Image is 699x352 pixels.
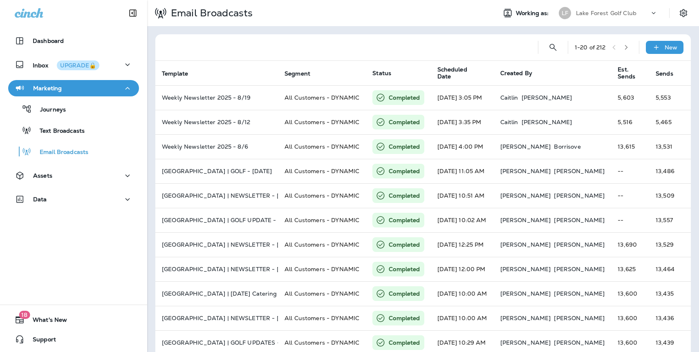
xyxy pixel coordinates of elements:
[431,281,494,306] td: [DATE] 10:00 AM
[611,281,649,306] td: 13,600
[285,216,359,224] span: All Customers - DYNAMIC
[33,196,47,203] p: Data
[649,110,687,134] td: 5,465
[162,339,271,346] p: Lake Forest | GOLF UPDATES - 6/25/25
[618,66,635,80] span: Est. Sends
[162,266,271,272] p: Lake Forest | NEWSLETTER - 7/1/25
[389,143,420,151] p: Completed
[649,257,687,281] td: 13,464
[33,172,52,179] p: Assets
[285,118,359,126] span: All Customers - DYNAMIC
[162,315,271,321] p: Lake Forest | NEWSLETTER - 6/24/25
[19,311,30,319] span: 18
[25,336,56,346] span: Support
[611,159,649,183] td: --
[431,257,494,281] td: [DATE] 12:00 PM
[545,39,561,56] button: Search Email Broadcasts
[389,314,420,322] p: Completed
[31,149,88,156] p: Email Broadcasts
[285,314,359,322] span: All Customers - DYNAMIC
[500,168,551,174] p: [PERSON_NAME]
[389,216,420,224] p: Completed
[431,110,494,134] td: [DATE] 3:35 PM
[516,10,551,17] span: Working as:
[285,241,359,248] span: All Customers - DYNAMIC
[575,44,606,51] div: 1 - 20 of 212
[500,241,551,248] p: [PERSON_NAME]
[611,134,649,159] td: 13,615
[431,85,494,110] td: [DATE] 3:05 PM
[611,232,649,257] td: 13,690
[32,106,66,114] p: Journeys
[372,69,391,77] span: Status
[162,290,271,297] p: Lake Forest | 4th of July Catering to Go
[649,281,687,306] td: 13,435
[389,192,420,200] p: Completed
[500,192,551,199] p: [PERSON_NAME]
[649,159,687,183] td: 13,486
[559,7,571,19] div: LF
[554,266,605,272] p: [PERSON_NAME]
[500,315,551,321] p: [PERSON_NAME]
[554,217,605,223] p: [PERSON_NAME]
[121,5,144,21] button: Collapse Sidebar
[389,265,420,273] p: Completed
[611,110,649,134] td: 5,516
[162,217,271,223] p: Lake Forest | GOLF UPDATE - 7/24/25
[649,208,687,232] td: 13,557
[554,143,580,150] p: Borrisove
[611,183,649,208] td: --
[500,119,518,125] p: Caitlin
[554,339,605,346] p: [PERSON_NAME]
[389,241,420,249] p: Completed
[554,168,605,174] p: [PERSON_NAME]
[437,66,480,80] span: Scheduled Date
[676,6,691,20] button: Settings
[162,70,188,77] span: Template
[285,70,310,77] span: Segment
[500,290,551,297] p: [PERSON_NAME]
[554,241,605,248] p: [PERSON_NAME]
[611,85,649,110] td: 5,603
[576,10,636,16] p: Lake Forest Golf Club
[656,70,673,77] span: Sends
[162,241,271,248] p: Lake Forest | NEWSLETTER - 7/16/25
[649,232,687,257] td: 13,529
[285,265,359,273] span: All Customers - DYNAMIC
[33,60,99,69] p: Inbox
[649,306,687,330] td: 13,436
[162,143,271,150] p: Weekly Newsletter 2025 - 8/6
[31,127,85,135] p: Text Broadcasts
[500,143,551,150] p: [PERSON_NAME]
[522,119,572,125] p: [PERSON_NAME]
[285,192,359,199] span: All Customers - DYNAMIC
[665,44,677,51] p: New
[431,183,494,208] td: [DATE] 10:51 AM
[611,257,649,281] td: 13,625
[431,159,494,183] td: [DATE] 11:05 AM
[285,94,359,101] span: All Customers - DYNAMIC
[611,306,649,330] td: 13,600
[285,167,359,175] span: All Customers - DYNAMIC
[389,118,420,126] p: Completed
[611,208,649,232] td: --
[500,217,551,223] p: [PERSON_NAME]
[389,167,420,175] p: Completed
[25,316,67,326] span: What's New
[431,134,494,159] td: [DATE] 4:00 PM
[431,208,494,232] td: [DATE] 10:02 AM
[522,94,572,101] p: [PERSON_NAME]
[500,339,551,346] p: [PERSON_NAME]
[554,290,605,297] p: [PERSON_NAME]
[431,232,494,257] td: [DATE] 12:25 PM
[285,290,359,297] span: All Customers - DYNAMIC
[33,85,62,91] p: Marketing
[285,339,359,346] span: All Customers - DYNAMIC
[162,94,271,101] p: Weekly Newsletter 2025 - 8/19
[285,143,359,150] span: All Customers - DYNAMIC
[162,192,271,199] p: Lake Forest | NEWSLETTER - 7/29/25
[500,69,532,77] span: Created By
[162,168,271,174] p: Lake Forest | GOLF - 7/31/25
[389,94,420,102] p: Completed
[389,290,420,298] p: Completed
